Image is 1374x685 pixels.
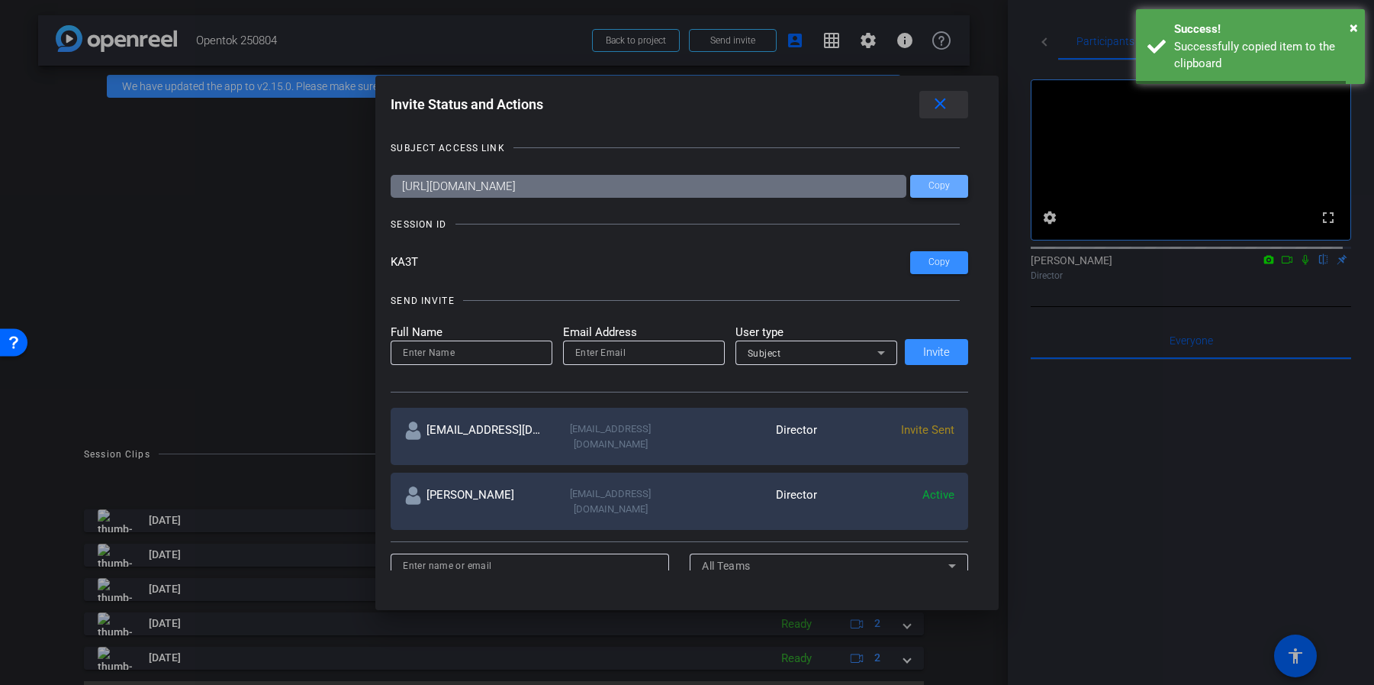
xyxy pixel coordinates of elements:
[563,324,725,341] mat-label: Email Address
[391,293,968,309] openreel-title-line: SEND INVITE
[404,422,542,451] div: [EMAIL_ADDRESS][DOMAIN_NAME]
[391,293,454,309] div: SEND INVITE
[931,95,950,114] mat-icon: close
[680,486,817,516] div: Director
[542,486,679,516] div: [EMAIL_ADDRESS][DOMAIN_NAME]
[391,141,968,156] openreel-title-line: SUBJECT ACCESS LINK
[391,217,968,232] openreel-title-line: SESSION ID
[403,344,540,362] input: Enter Name
[403,557,657,575] input: Enter name or email
[575,344,713,362] input: Enter Email
[1350,16,1358,39] button: Close
[1174,38,1353,73] div: Successfully copied item to the clipboard
[748,348,781,359] span: Subject
[910,175,968,198] button: Copy
[1350,18,1358,37] span: ×
[928,180,950,192] span: Copy
[922,488,954,502] span: Active
[735,324,897,341] mat-label: User type
[391,91,968,118] div: Invite Status and Actions
[391,217,446,232] div: SESSION ID
[910,251,968,274] button: Copy
[901,423,954,437] span: Invite Sent
[391,141,504,156] div: SUBJECT ACCESS LINK
[404,486,542,516] div: [PERSON_NAME]
[702,560,751,572] span: All Teams
[542,422,679,451] div: [EMAIL_ADDRESS][DOMAIN_NAME]
[1174,21,1353,38] div: Success!
[391,324,552,341] mat-label: Full Name
[928,257,950,268] span: Copy
[680,422,817,451] div: Director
